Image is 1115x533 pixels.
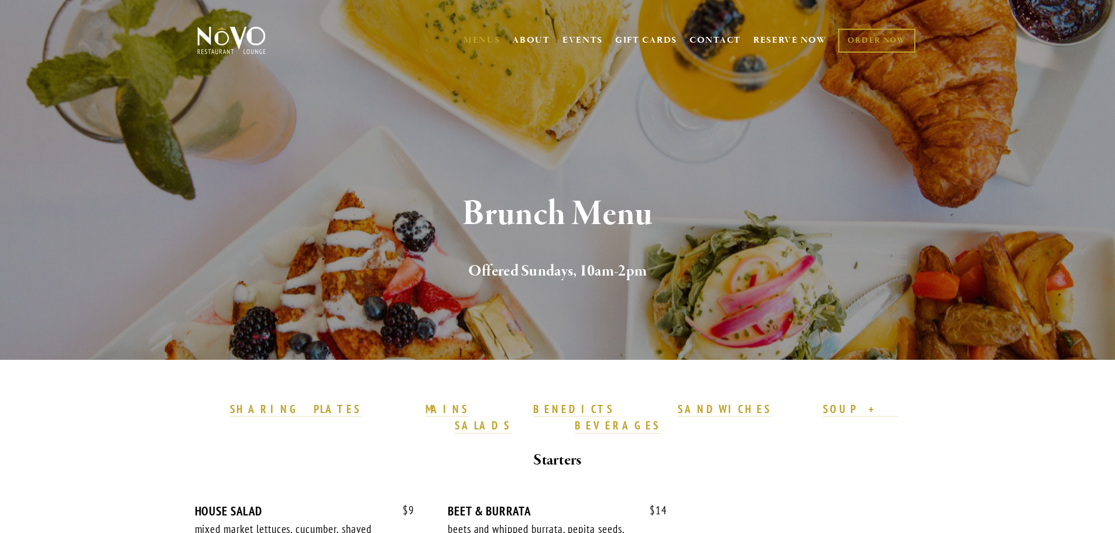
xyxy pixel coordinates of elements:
[838,29,915,53] a: ORDER NOW
[533,450,581,470] strong: Starters
[195,26,268,55] img: Novo Restaurant &amp; Lounge
[217,195,899,233] h1: Brunch Menu
[689,29,741,51] a: CONTACT
[426,402,469,416] strong: MAINS
[753,29,827,51] a: RESERVE NOW
[678,402,771,416] strong: SANDWICHES
[533,402,614,416] strong: BENEDICTS
[638,504,667,517] span: 14
[455,402,898,434] a: SOUP + SALADS
[650,503,656,517] span: $
[575,418,660,434] a: BEVERAGES
[678,402,771,417] a: SANDWICHES
[195,504,414,518] div: HOUSE SALAD
[230,402,361,416] strong: SHARING PLATES
[230,402,361,417] a: SHARING PLATES
[217,259,899,284] h2: Offered Sundays, 10am-2pm
[391,504,414,517] span: 9
[426,402,469,417] a: MAINS
[464,35,500,46] a: MENUS
[448,504,667,518] div: BEET & BURRATA
[562,35,603,46] a: EVENTS
[403,503,409,517] span: $
[575,418,660,432] strong: BEVERAGES
[533,402,614,417] a: BENEDICTS
[512,35,550,46] a: ABOUT
[615,29,677,51] a: GIFT CARDS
